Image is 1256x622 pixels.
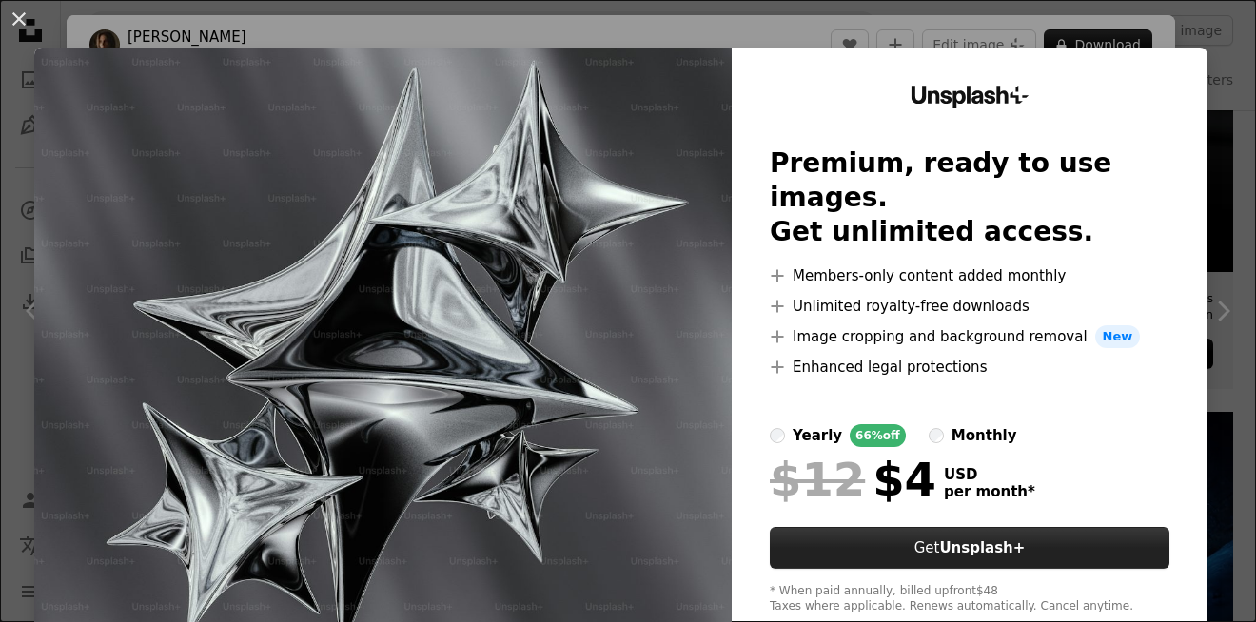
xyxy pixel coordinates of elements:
div: yearly [793,424,842,447]
span: USD [944,466,1035,483]
button: GetUnsplash+ [770,527,1169,569]
input: monthly [929,428,944,443]
li: Members-only content added monthly [770,264,1169,287]
div: monthly [952,424,1017,447]
div: * When paid annually, billed upfront $48 Taxes where applicable. Renews automatically. Cancel any... [770,584,1169,614]
input: yearly66%off [770,428,785,443]
span: $12 [770,455,865,504]
div: $4 [770,455,936,504]
strong: Unsplash+ [939,539,1025,556]
div: 66% off [850,424,906,447]
h2: Premium, ready to use images. Get unlimited access. [770,146,1169,249]
span: New [1095,325,1141,348]
li: Image cropping and background removal [770,325,1169,348]
span: per month * [944,483,1035,500]
li: Unlimited royalty-free downloads [770,295,1169,318]
li: Enhanced legal protections [770,356,1169,379]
